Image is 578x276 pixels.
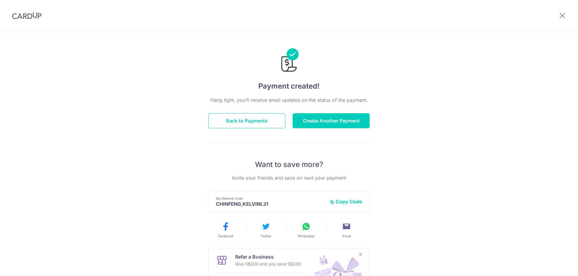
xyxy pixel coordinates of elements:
[235,260,301,268] p: Give S$200 and you save S$200
[293,113,370,128] button: Create Another Payment
[208,81,370,92] h4: Payment created!
[208,174,370,181] p: Invite your friends and save on next your payment
[218,234,233,238] span: Facebook
[248,222,284,238] button: Twitter
[298,234,315,238] span: WhatsApp
[208,160,370,169] p: Want to save more?
[260,234,271,238] span: Twitter
[329,222,364,238] button: Email
[216,201,325,207] p: CHINFENG,KELVINL31
[208,96,370,104] p: Hang tight, you’ll receive email updates on the status of the payment.
[208,113,285,128] button: Back to Payments
[330,199,362,205] button: Copy Code
[279,48,299,74] img: Payments
[216,196,325,201] p: My Referral Code
[12,12,42,19] img: CardUp
[235,253,301,260] p: Refer a Business
[288,222,324,238] button: WhatsApp
[342,234,351,238] span: Email
[208,222,243,238] button: Facebook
